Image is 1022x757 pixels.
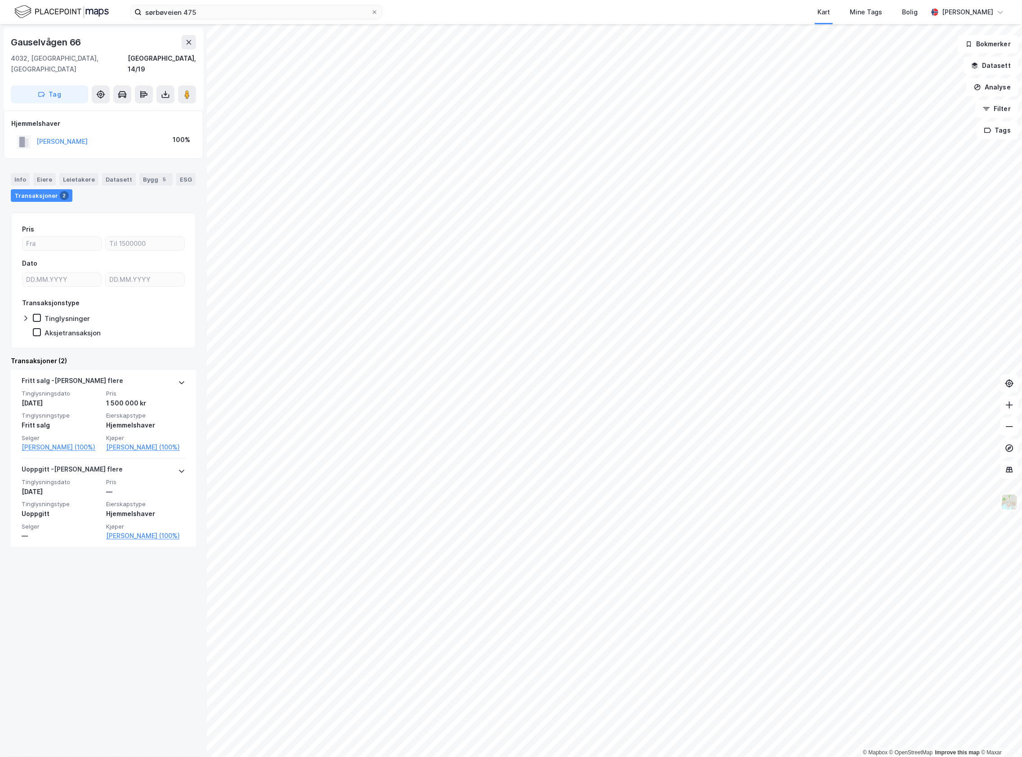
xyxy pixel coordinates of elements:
span: Tinglysningstype [22,500,101,508]
div: Transaksjoner [11,189,72,202]
div: Mine Tags [850,7,882,18]
div: Transaksjoner (2) [11,356,196,366]
div: [DATE] [22,486,101,497]
div: 100% [173,134,190,145]
div: Gauselvågen 66 [11,35,83,49]
div: Eiere [33,173,56,186]
button: Bokmerker [958,35,1018,53]
input: DD.MM.YYYY [106,273,184,286]
div: Fritt salg - [PERSON_NAME] flere [22,375,123,390]
div: Bolig [902,7,918,18]
img: logo.f888ab2527a4732fd821a326f86c7f29.svg [14,4,109,20]
a: OpenStreetMap [889,749,933,756]
input: Til 1500000 [106,237,184,250]
div: Dato [22,258,37,269]
div: — [106,486,185,497]
a: Improve this map [935,749,980,756]
div: Fritt salg [22,420,101,431]
span: Kjøper [106,434,185,442]
button: Tag [11,85,88,103]
div: Aksjetransaksjon [45,329,101,337]
img: Z [1001,494,1018,511]
div: [DATE] [22,398,101,409]
div: 2 [60,191,69,200]
a: Mapbox [863,749,888,756]
span: Selger [22,523,101,530]
a: [PERSON_NAME] (100%) [22,442,101,453]
div: Transaksjonstype [22,298,80,308]
div: Hjemmelshaver [106,420,185,431]
div: Info [11,173,30,186]
span: Selger [22,434,101,442]
input: Søk på adresse, matrikkel, gårdeiere, leietakere eller personer [142,5,371,19]
div: Tinglysninger [45,314,90,323]
button: Tags [977,121,1018,139]
div: 5 [160,175,169,184]
button: Datasett [964,57,1018,75]
div: Kontrollprogram for chat [977,714,1022,757]
span: Pris [106,390,185,397]
input: DD.MM.YYYY [22,273,101,286]
span: Kjøper [106,523,185,530]
div: Pris [22,224,34,235]
div: Bygg [139,173,173,186]
div: 4032, [GEOGRAPHIC_DATA], [GEOGRAPHIC_DATA] [11,53,128,75]
span: Tinglysningstype [22,412,101,419]
div: ESG [176,173,196,186]
div: Hjemmelshaver [106,508,185,519]
div: [PERSON_NAME] [942,7,993,18]
div: Hjemmelshaver [11,118,196,129]
span: Pris [106,478,185,486]
button: Analyse [966,78,1018,96]
div: Uoppgitt - [PERSON_NAME] flere [22,464,123,478]
div: Leietakere [59,173,98,186]
div: — [22,530,101,541]
div: Datasett [102,173,136,186]
input: Fra [22,237,101,250]
div: Uoppgitt [22,508,101,519]
div: [GEOGRAPHIC_DATA], 14/19 [128,53,196,75]
iframe: Chat Widget [977,714,1022,757]
span: Eierskapstype [106,412,185,419]
span: Tinglysningsdato [22,478,101,486]
a: [PERSON_NAME] (100%) [106,442,185,453]
button: Filter [975,100,1018,118]
a: [PERSON_NAME] (100%) [106,530,185,541]
span: Eierskapstype [106,500,185,508]
div: Kart [817,7,830,18]
div: 1 500 000 kr [106,398,185,409]
span: Tinglysningsdato [22,390,101,397]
